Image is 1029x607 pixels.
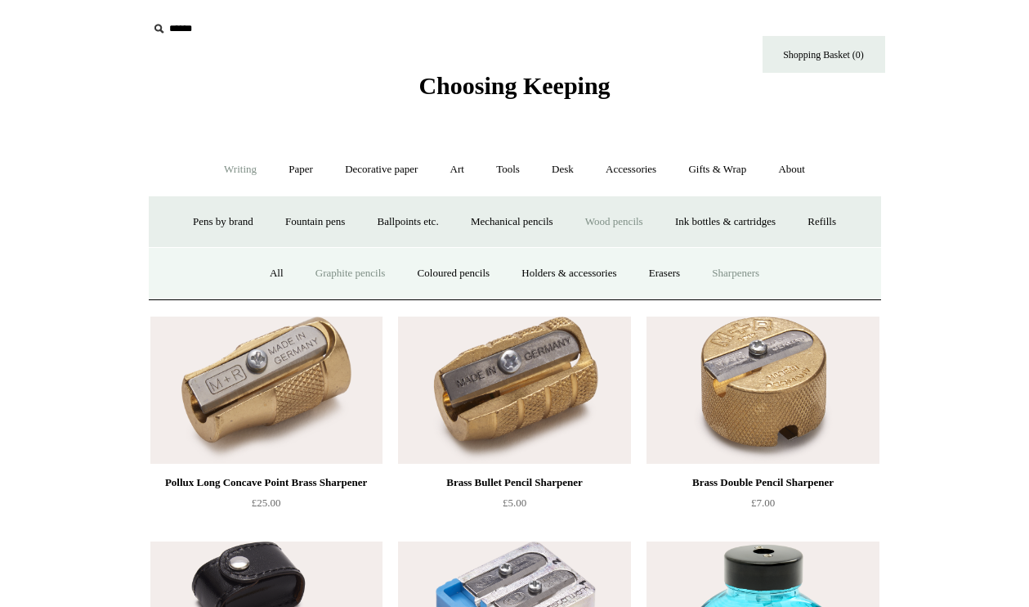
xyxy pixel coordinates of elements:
a: Paper [274,148,328,191]
div: Pollux Long Concave Point Brass Sharpener [154,473,378,492]
a: Graphite pencils [301,252,400,295]
img: Pollux Long Concave Point Brass Sharpener [150,317,383,464]
a: Erasers [634,252,695,295]
a: Ink bottles & cartridges [660,200,790,244]
a: Pollux Long Concave Point Brass Sharpener £25.00 [150,473,383,540]
a: Refills [793,200,851,244]
div: Brass Bullet Pencil Sharpener [402,473,626,492]
a: Pollux Long Concave Point Brass Sharpener Pollux Long Concave Point Brass Sharpener [150,317,383,464]
a: Accessories [591,148,671,191]
a: Writing [209,148,271,191]
a: Brass Bullet Pencil Sharpener Brass Bullet Pencil Sharpener [398,317,630,464]
a: Brass Double Pencil Sharpener £7.00 [646,473,879,540]
a: Wood pencils [570,200,658,244]
span: £5.00 [503,497,526,509]
a: Brass Double Pencil Sharpener Brass Double Pencil Sharpener [646,317,879,464]
a: Coloured pencils [403,252,504,295]
img: Brass Double Pencil Sharpener [646,317,879,464]
a: Pens by brand [178,200,268,244]
a: Fountain pens [271,200,360,244]
a: Decorative paper [330,148,432,191]
a: Desk [537,148,588,191]
a: Brass Bullet Pencil Sharpener £5.00 [398,473,630,540]
div: Brass Double Pencil Sharpener [651,473,875,492]
a: Ballpoints etc. [363,200,454,244]
a: Holders & accessories [507,252,631,295]
span: Choosing Keeping [418,72,610,99]
a: Gifts & Wrap [673,148,761,191]
a: About [763,148,820,191]
img: Brass Bullet Pencil Sharpener [398,317,630,464]
a: All [255,252,298,295]
a: Shopping Basket (0) [763,36,885,73]
span: £7.00 [751,497,775,509]
a: Sharpeners [697,252,774,295]
a: Mechanical pencils [456,200,568,244]
a: Choosing Keeping [418,85,610,97]
span: £25.00 [252,497,281,509]
a: Tools [481,148,535,191]
a: Art [436,148,479,191]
